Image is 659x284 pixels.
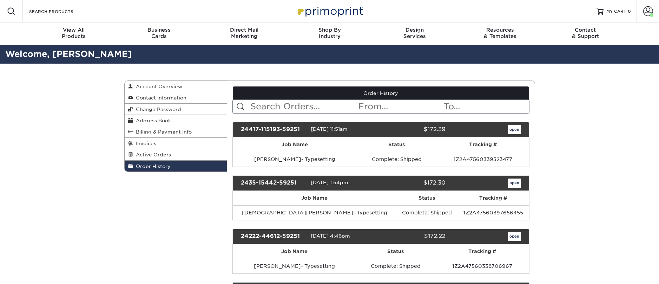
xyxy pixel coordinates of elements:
[287,22,372,45] a: Shop ByIndustry
[202,22,287,45] a: Direct MailMarketing
[250,100,357,113] input: Search Orders...
[233,244,356,259] th: Job Name
[133,84,182,89] span: Account Overview
[133,118,171,123] span: Address Book
[376,125,451,134] div: $172.39
[233,86,529,100] a: Order History
[356,259,435,273] td: Complete: Shipped
[125,104,227,115] a: Change Password
[435,259,529,273] td: 1Z2A47560338706967
[295,4,365,19] img: Primoprint
[125,149,227,160] a: Active Orders
[31,27,117,33] span: View All
[125,81,227,92] a: Account Overview
[372,22,457,45] a: DesignServices
[543,27,628,39] div: & Support
[236,232,311,241] div: 24222-44612-59251
[543,22,628,45] a: Contact& Support
[457,22,543,45] a: Resources& Templates
[606,8,626,14] span: MY CART
[125,126,227,137] a: Billing & Payment Info
[311,180,348,185] span: [DATE] 1:54pm
[202,27,287,39] div: Marketing
[28,7,97,15] input: SEARCH PRODUCTS.....
[236,125,311,134] div: 24417-115193-59251
[311,126,348,132] span: [DATE] 11:51am
[457,205,529,220] td: 1Z2A47560397656455
[437,152,529,167] td: 1Z2A47560339323477
[356,244,435,259] th: Status
[233,137,357,152] th: Job Name
[443,100,529,113] input: To...
[372,27,457,39] div: Services
[628,9,631,14] span: 0
[543,27,628,33] span: Contact
[236,179,311,188] div: 2435-15442-59251
[116,27,202,39] div: Cards
[457,27,543,39] div: & Templates
[508,125,521,134] a: open
[357,152,437,167] td: Complete: Shipped
[457,191,529,205] th: Tracking #
[357,100,443,113] input: From...
[125,115,227,126] a: Address Book
[133,106,181,112] span: Change Password
[357,137,437,152] th: Status
[372,27,457,33] span: Design
[31,22,117,45] a: View AllProducts
[311,233,350,239] span: [DATE] 4:46pm
[133,129,192,135] span: Billing & Payment Info
[133,163,171,169] span: Order History
[133,152,171,157] span: Active Orders
[396,191,457,205] th: Status
[287,27,372,39] div: Industry
[116,22,202,45] a: BusinessCards
[125,92,227,103] a: Contact Information
[133,95,186,101] span: Contact Information
[125,161,227,172] a: Order History
[233,259,356,273] td: [PERSON_NAME]- Typesetting
[133,141,156,146] span: Invoices
[376,232,451,241] div: $172.22
[376,179,451,188] div: $172.30
[435,244,529,259] th: Tracking #
[233,191,396,205] th: Job Name
[233,152,357,167] td: [PERSON_NAME]- Typesetting
[116,27,202,33] span: Business
[508,232,521,241] a: open
[31,27,117,39] div: Products
[396,205,457,220] td: Complete: Shipped
[437,137,529,152] th: Tracking #
[287,27,372,33] span: Shop By
[125,138,227,149] a: Invoices
[233,205,396,220] td: [DEMOGRAPHIC_DATA][PERSON_NAME]- Typesetting
[457,27,543,33] span: Resources
[508,179,521,188] a: open
[202,27,287,33] span: Direct Mail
